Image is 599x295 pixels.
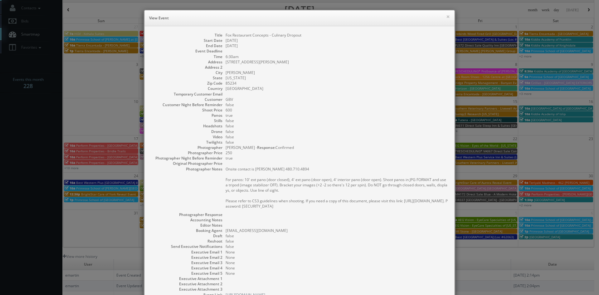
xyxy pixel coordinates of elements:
[226,271,448,276] dd: None
[151,281,222,287] dt: Executive Attachment 2
[226,134,448,140] dd: false
[226,145,448,150] dd: [PERSON_NAME] - Confirmed
[226,255,448,260] dd: None
[226,238,448,244] dd: false
[151,166,222,172] dt: Photographer Notes
[226,43,448,48] dd: [DATE]
[226,32,448,38] dd: Fox Restaurant Concepts - Culinary Dropout
[226,155,448,161] dd: true
[151,145,222,150] dt: Photographer
[151,86,222,91] dt: Country
[226,129,448,134] dd: false
[151,107,222,113] dt: Shoot Price
[226,75,448,81] dd: [US_STATE]
[226,260,448,265] dd: None
[226,228,448,233] dd: [EMAIL_ADDRESS][DOMAIN_NAME]
[151,118,222,123] dt: Stills
[226,97,448,102] dd: GBV
[151,70,222,75] dt: City
[226,140,448,145] dd: false
[226,38,448,43] dd: [DATE]
[151,150,222,155] dt: Photographer Price
[151,140,222,145] dt: Twilights
[226,265,448,271] dd: None
[151,228,222,233] dt: Booking Agent
[151,238,222,244] dt: Reshoot
[151,265,222,271] dt: Executive Email 4
[226,86,448,91] dd: [GEOGRAPHIC_DATA]
[151,271,222,276] dt: Executive Email 5
[226,59,448,65] dd: [STREET_ADDRESS][PERSON_NAME]
[226,244,448,249] dd: false
[151,276,222,281] dt: Executive Attachment 1
[226,54,448,59] dd: 6:30am
[151,217,222,223] dt: Accounting Notes
[226,123,448,129] dd: false
[151,287,222,292] dt: Executive Attachment 3
[226,113,448,118] dd: true
[151,48,222,54] dt: Event Deadline
[151,75,222,81] dt: State
[151,54,222,59] dt: Time
[151,97,222,102] dt: Customer
[226,107,448,113] dd: 600
[151,91,222,97] dt: Temporary Customer Email
[151,32,222,38] dt: Title
[226,102,448,107] dd: false
[151,244,222,249] dt: Send Executive Notifications
[151,260,222,265] dt: Executive Email 3
[226,118,448,123] dd: false
[226,70,448,75] dd: [PERSON_NAME]
[151,65,222,70] dt: Address 2
[151,59,222,65] dt: Address
[226,233,448,238] dd: false
[151,43,222,48] dt: End Date
[151,113,222,118] dt: Panos
[151,155,222,161] dt: Photographer Night Before Reminder
[151,223,222,228] dt: Editor Notes
[226,81,448,86] dd: 85234
[151,123,222,129] dt: Headshots
[226,166,448,209] pre: Onsite contact is [PERSON_NAME] 480.710.4894 For panos: 10' ext pano (door closed), 4' ext pano (...
[151,212,222,217] dt: Photographer Response
[151,129,222,134] dt: Drone
[151,233,222,238] dt: Draft
[226,249,448,255] dd: None
[151,38,222,43] dt: Start Date
[151,161,222,166] dt: Original Photographer Price
[151,102,222,107] dt: Customer Night Before Reminder
[151,249,222,255] dt: Executive Email 1
[149,15,450,21] h6: View Event
[257,145,275,150] b: Response:
[151,81,222,86] dt: Zip Code
[226,150,448,155] dd: 250
[446,14,450,19] button: ×
[151,255,222,260] dt: Executive Email 2
[151,134,222,140] dt: Video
